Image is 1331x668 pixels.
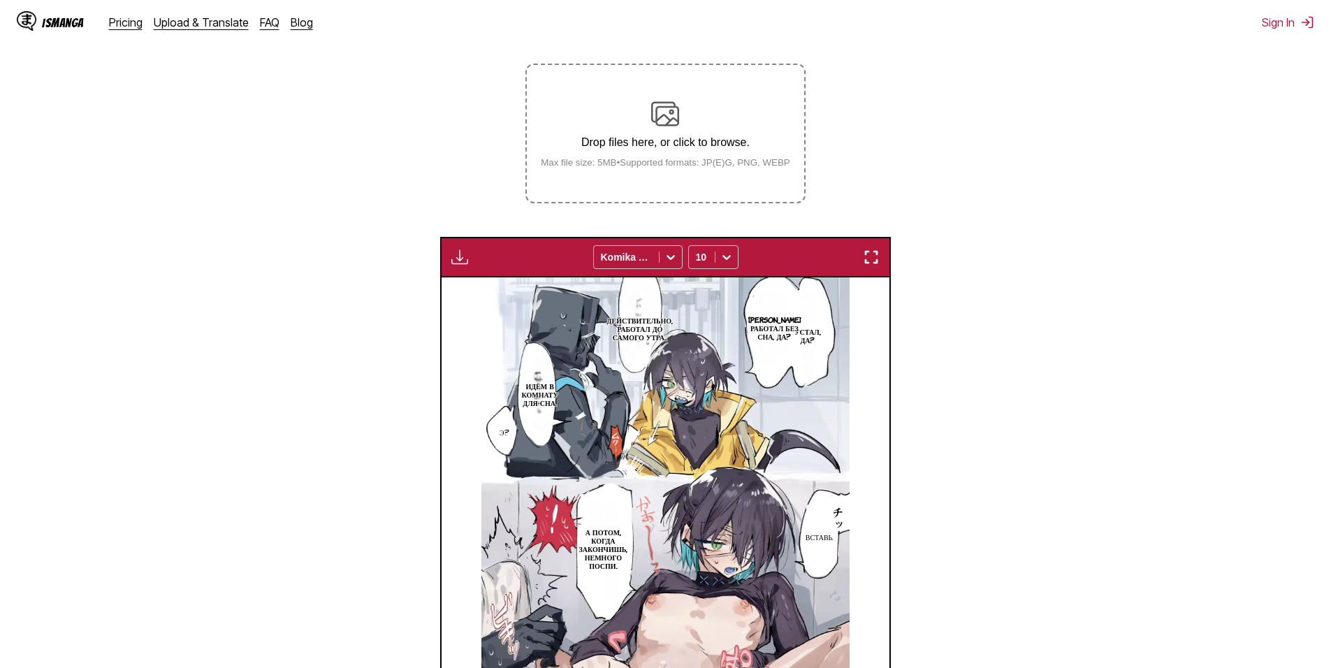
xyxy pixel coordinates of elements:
img: IsManga Logo [17,11,36,31]
img: Download translated images [451,249,468,266]
a: Pricing [109,15,143,29]
img: Enter fullscreen [863,249,880,266]
p: [PERSON_NAME] работал без сна, да? [745,312,803,343]
button: Sign In [1262,15,1314,29]
a: Blog [291,15,313,29]
a: IsManga LogoIsManga [17,11,109,34]
img: Sign out [1300,15,1314,29]
p: А потом, когда закончишь, немного поспи. [576,525,631,572]
p: Устал, да? [792,324,823,347]
a: Upload & Translate [154,15,249,29]
div: IsManga [42,16,84,29]
p: Drop files here, or click to browse. [530,136,801,149]
p: Действительно, работал до самого утра... [604,313,676,344]
small: Max file size: 5MB • Supported formats: JP(E)G, PNG, WEBP [530,157,801,168]
p: Идём в комнату для сна. [519,379,561,409]
p: Э? [497,425,512,439]
a: FAQ [260,15,279,29]
p: Вставь. [803,530,837,544]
